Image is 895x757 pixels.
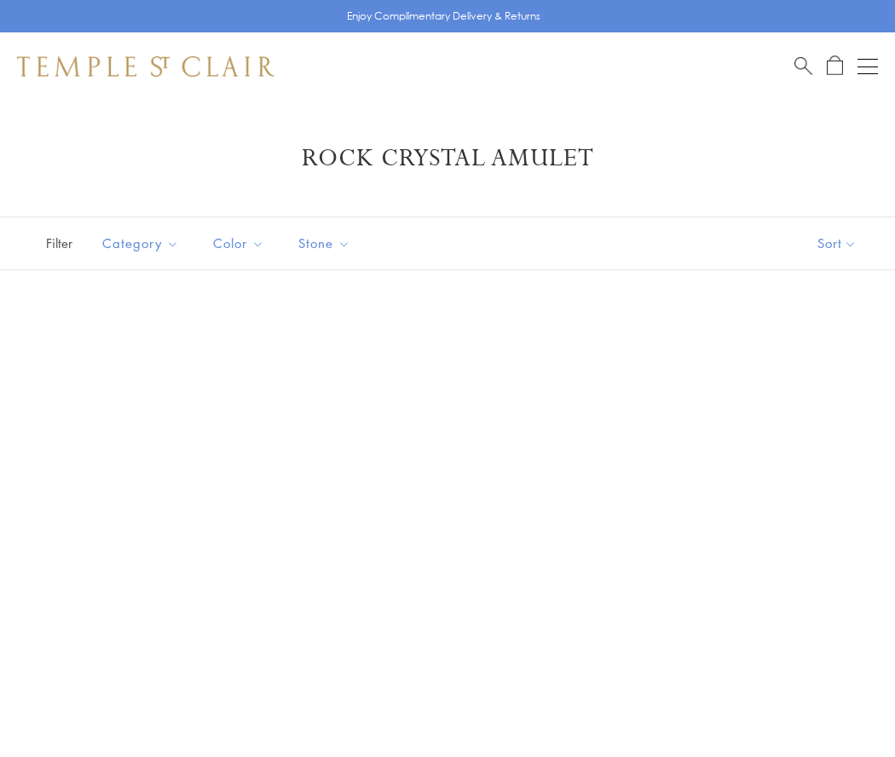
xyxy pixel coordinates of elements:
[779,217,895,269] button: Show sort by
[17,56,274,77] img: Temple St. Clair
[200,224,277,263] button: Color
[89,224,192,263] button: Category
[286,224,363,263] button: Stone
[205,233,277,254] span: Color
[94,233,192,254] span: Category
[857,56,878,77] button: Open navigation
[827,55,843,77] a: Open Shopping Bag
[794,55,812,77] a: Search
[290,233,363,254] span: Stone
[43,143,852,174] h1: Rock Crystal Amulet
[347,8,540,25] p: Enjoy Complimentary Delivery & Returns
